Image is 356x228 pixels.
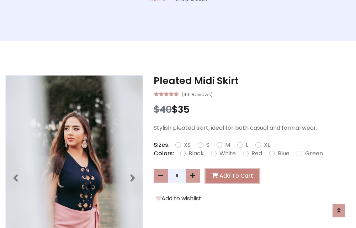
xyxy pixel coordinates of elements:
[305,149,323,158] label: Green
[246,141,248,149] label: L
[181,90,213,98] small: (491 Reviews)
[154,194,203,203] button: Add to wishlist
[154,103,172,116] span: $40
[264,141,270,149] label: XL
[225,141,230,149] label: M
[184,141,191,149] label: XS
[219,149,236,158] label: White
[206,169,259,183] button: Add To Cart
[278,149,289,158] label: Blue
[154,141,170,149] p: Sizes:
[178,103,190,116] span: 35
[188,149,204,158] label: Black
[154,149,174,158] p: Colors:
[251,149,262,158] label: Red
[154,124,351,132] p: Stylish pleated skirt, ideal for both casual and formal wear.
[206,141,209,149] label: S
[154,104,351,115] h3: $
[154,75,351,87] h3: Pleated Midi Skirt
